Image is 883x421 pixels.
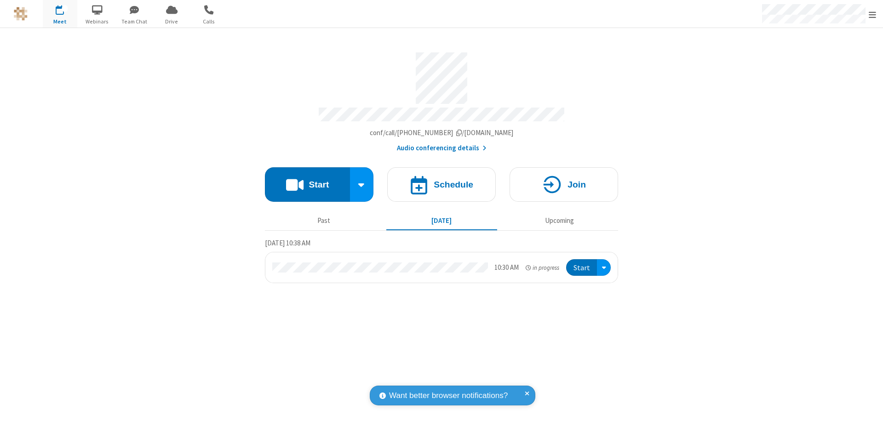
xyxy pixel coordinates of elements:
[526,263,559,272] em: in progress
[434,180,473,189] h4: Schedule
[597,259,611,276] div: Open menu
[155,17,189,26] span: Drive
[117,17,152,26] span: Team Chat
[389,390,508,402] span: Want better browser notifications?
[265,239,310,247] span: [DATE] 10:38 AM
[504,212,615,229] button: Upcoming
[265,238,618,284] section: Today's Meetings
[309,180,329,189] h4: Start
[80,17,115,26] span: Webinars
[494,262,519,273] div: 10:30 AM
[370,128,514,137] span: Copy my meeting room link
[14,7,28,21] img: QA Selenium DO NOT DELETE OR CHANGE
[43,17,77,26] span: Meet
[566,259,597,276] button: Start
[397,143,487,154] button: Audio conferencing details
[568,180,586,189] h4: Join
[510,167,618,202] button: Join
[265,167,350,202] button: Start
[62,5,68,12] div: 1
[350,167,374,202] div: Start conference options
[386,212,497,229] button: [DATE]
[860,397,876,415] iframe: Chat
[192,17,226,26] span: Calls
[269,212,379,229] button: Past
[387,167,496,202] button: Schedule
[370,128,514,138] button: Copy my meeting room linkCopy my meeting room link
[265,46,618,154] section: Account details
